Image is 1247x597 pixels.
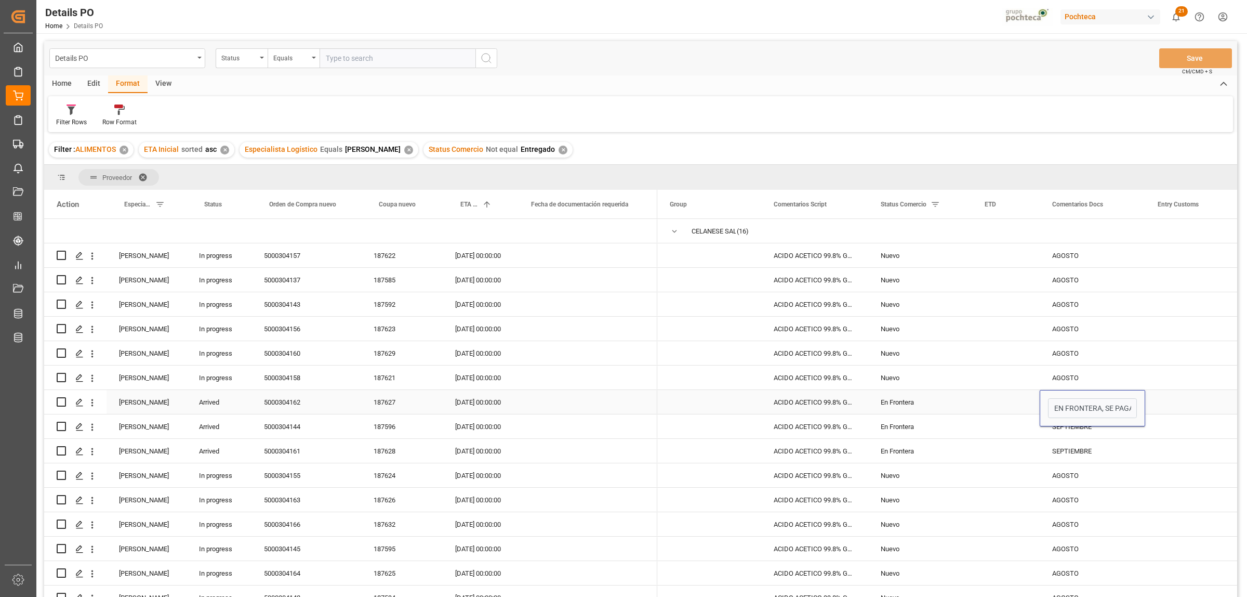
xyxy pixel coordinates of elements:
div: Press SPACE to select this row. [44,292,657,317]
div: ACIDO ACETICO 99.8% GRANEL ALIM CE (2194 [761,463,868,487]
div: Arrived [187,414,251,438]
div: In progress [187,463,251,487]
div: Press SPACE to select this row. [44,341,657,366]
div: 5000304145 [251,537,361,561]
button: open menu [216,48,268,68]
div: [DATE] 00:00:00 [443,243,513,267]
span: Not equal [486,145,518,153]
span: Especialista Logístico [124,201,151,208]
div: AGOSTO [1040,537,1145,561]
div: 187625 [361,561,443,585]
div: Press SPACE to select this row. [44,439,657,463]
div: [DATE] 00:00:00 [443,439,513,463]
div: ✕ [404,146,413,154]
div: [DATE] 00:00:00 [443,488,513,512]
span: Group [670,201,687,208]
div: AGOSTO [1040,341,1145,365]
div: In progress [187,561,251,585]
div: [PERSON_NAME] [107,561,187,585]
span: Entry Customs [1158,201,1199,208]
button: Pochteca [1060,7,1164,27]
div: [PERSON_NAME] [107,243,187,267]
div: [DATE] 00:00:00 [443,414,513,438]
div: ACIDO ACETICO 99.8% GRANEL ALIM CE (2194 [761,366,868,390]
div: Status [221,51,257,63]
div: Press SPACE to select this row. [44,219,657,243]
div: 187624 [361,463,443,487]
div: [DATE] 00:00:00 [443,390,513,414]
div: En Frontera [881,391,960,414]
span: [PERSON_NAME] [345,145,401,153]
div: Edit [79,75,108,93]
div: ACIDO ACETICO 99.8% GRANEL ALIM CE (2194 [761,537,868,561]
div: AGOSTO [1040,561,1145,585]
div: Nuevo [881,488,960,512]
div: [DATE] 00:00:00 [443,512,513,536]
span: Ctrl/CMD + S [1182,68,1212,75]
div: In progress [187,243,251,267]
div: 187627 [361,390,443,414]
div: 5000304143 [251,292,361,316]
div: Action [57,200,79,209]
div: [DATE] 00:00:00 [443,292,513,316]
span: Comentarios Script [774,201,827,208]
div: SEPTIEMBRE [1040,439,1145,463]
div: ACIDO ACETICO 99.8% GRANEL ALIM CE (2194 [761,317,868,341]
div: [PERSON_NAME] [107,268,187,292]
span: Equals [320,145,342,153]
span: asc [205,145,217,153]
div: AGOSTO [1040,317,1145,341]
span: (16) [737,219,749,243]
div: 187628 [361,439,443,463]
span: Status [204,201,222,208]
button: Help Center [1188,5,1211,29]
div: 187632 [361,512,443,536]
div: AGOSTO [1040,512,1145,536]
span: Status Comercio [429,145,483,153]
div: Row Format [102,118,137,127]
div: 187626 [361,488,443,512]
div: In progress [187,537,251,561]
a: Home [45,22,62,30]
div: 5000304155 [251,463,361,487]
div: Press SPACE to select this row. [44,537,657,561]
div: 187585 [361,268,443,292]
div: 5000304144 [251,414,361,438]
span: ETA Inicial [460,201,478,208]
div: ACIDO ACETICO 99.8% GRANEL ALIM CE (2194 [761,268,868,292]
div: AGOSTO [1040,268,1145,292]
div: 5000304164 [251,561,361,585]
div: In progress [187,268,251,292]
div: In progress [187,341,251,365]
div: Press SPACE to select this row. [44,488,657,512]
div: 5000304160 [251,341,361,365]
div: 5000304157 [251,243,361,267]
div: ACIDO ACETICO 99.8% GRANEL ALIM CE (2194 [761,488,868,512]
div: 187622 [361,243,443,267]
span: ALIMENTOS [75,145,116,153]
span: Especialista Logístico [245,145,317,153]
div: AGOSTO [1040,292,1145,316]
div: [DATE] 00:00:00 [443,366,513,390]
div: 5000304163 [251,488,361,512]
div: Nuevo [881,366,960,390]
div: En Frontera [881,415,960,439]
div: [PERSON_NAME] [107,366,187,390]
div: [DATE] 00:00:00 [443,463,513,487]
div: ACIDO ACETICO 99.8% GRANEL ALIM CE (2194 [761,414,868,438]
span: Comentarios Docs [1052,201,1103,208]
div: 187621 [361,366,443,390]
div: Press SPACE to select this row. [44,561,657,586]
div: Arrived [187,439,251,463]
div: Pochteca [1060,9,1160,24]
div: Nuevo [881,244,960,268]
div: [DATE] 00:00:00 [443,537,513,561]
div: [DATE] 00:00:00 [443,341,513,365]
div: [PERSON_NAME] [107,439,187,463]
div: In progress [187,512,251,536]
button: Save [1159,48,1232,68]
div: Nuevo [881,464,960,488]
div: ACIDO ACETICO 99.8% GRANEL ALIM CE (2194 [761,439,868,463]
div: [PERSON_NAME] [107,488,187,512]
div: ACIDO ACETICO 99.8% GRANEL ALIM CE (2194 [761,243,868,267]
